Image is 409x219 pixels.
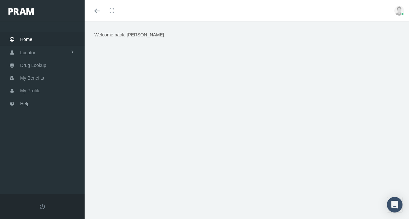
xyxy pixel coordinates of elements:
[20,97,30,110] span: Help
[20,72,44,84] span: My Benefits
[20,59,46,71] span: Drug Lookup
[387,197,402,213] div: Open Intercom Messenger
[8,8,34,15] img: PRAM_20_x_78.png
[20,84,40,97] span: My Profile
[20,46,35,59] span: Locator
[94,32,165,37] span: Welcome back, [PERSON_NAME].
[394,6,404,16] img: user-placeholder.jpg
[20,33,32,45] span: Home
